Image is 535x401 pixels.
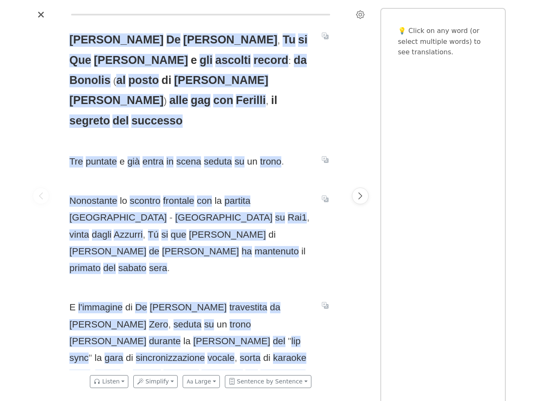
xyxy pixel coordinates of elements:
span: entra [143,156,164,168]
span: , [234,353,237,363]
span: [PERSON_NAME] [183,33,277,47]
span: vocale [207,353,234,364]
span: del [103,263,116,274]
span: , [143,229,145,240]
button: Previous page [33,188,49,204]
button: Sentence by Sentence [225,375,311,388]
span: [PERSON_NAME] [69,246,146,257]
span: di [126,353,133,364]
span: sorta [240,353,261,364]
span: [PERSON_NAME] [162,246,239,257]
span: , [90,370,93,380]
span: scontro [130,195,160,207]
span: stagione [163,370,199,381]
button: Translate sentence [318,194,332,204]
span: " [89,353,92,363]
span: novità [95,370,120,381]
span: e [191,54,197,67]
span: travestita [229,302,267,313]
span: con [213,94,233,107]
span: primato [69,263,101,274]
span: - [169,212,172,223]
span: Zero [149,319,168,330]
span: gli [199,54,212,67]
span: karaoke [273,353,306,364]
span: un [247,156,257,168]
span: un [217,319,227,330]
span: mantenuto [255,246,299,257]
span: [GEOGRAPHIC_DATA] [69,212,167,223]
span: que [171,229,186,241]
span: segreto [69,114,110,128]
span: Que [69,54,91,67]
span: lo [120,195,127,207]
span: già [127,156,140,168]
span: . [281,156,284,167]
span: [PERSON_NAME] [69,336,146,347]
span: dagli [92,229,112,241]
span: [PERSON_NAME] [69,319,146,330]
span: alle [169,94,188,107]
span: Tu [283,33,296,47]
button: Listen [90,375,128,388]
button: Simplify [133,375,178,388]
button: Next page [352,188,369,204]
span: si [161,229,168,241]
span: successo [131,114,183,128]
span: da [270,302,280,313]
span: , [278,35,280,46]
span: questa [133,370,161,381]
span: sincronizzazione [136,353,205,364]
span: su [204,319,214,330]
span: ha [242,246,252,257]
span: Tú [148,229,159,241]
span: la [214,195,222,207]
span: De [166,33,181,47]
span: seduta [173,319,201,330]
span: durante [149,336,181,347]
span: con [197,195,212,207]
span: sembrava [201,370,242,381]
span: di [268,229,275,241]
span: e [120,156,125,168]
span: , [266,96,268,106]
span: scena [176,156,201,168]
button: Large [183,375,220,388]
span: E [69,302,76,313]
span: su [234,156,245,168]
span: [PERSON_NAME] [193,336,270,347]
span: , [168,319,171,330]
span: Ferilli [236,94,266,107]
span: posto [128,74,159,87]
span: di [125,302,132,313]
span: trono [229,319,251,330]
button: Close [34,8,48,21]
span: [PERSON_NAME] [94,54,188,67]
span: , [307,212,309,223]
span: ( [113,76,116,86]
span: di [123,370,130,381]
span: del [273,336,285,347]
span: [PERSON_NAME] [189,229,266,241]
span: seduta [204,156,232,168]
span: in [166,156,173,168]
button: Translate sentence [318,300,332,310]
span: Rai1 [288,212,307,223]
span: la [94,353,102,364]
span: puntate [86,156,117,168]
span: [PERSON_NAME] [174,74,268,87]
span: : [288,56,291,66]
span: gag [191,94,211,107]
span: muto [69,370,90,381]
span: gara [104,353,123,364]
span: lip [291,336,301,347]
span: [PERSON_NAME] [150,302,227,313]
span: ) [163,96,166,106]
span: sync [69,353,89,364]
span: l'immagine [78,302,122,313]
span: al [116,74,125,87]
span: di [161,74,171,87]
span: partita [224,195,250,207]
span: " [288,336,291,346]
